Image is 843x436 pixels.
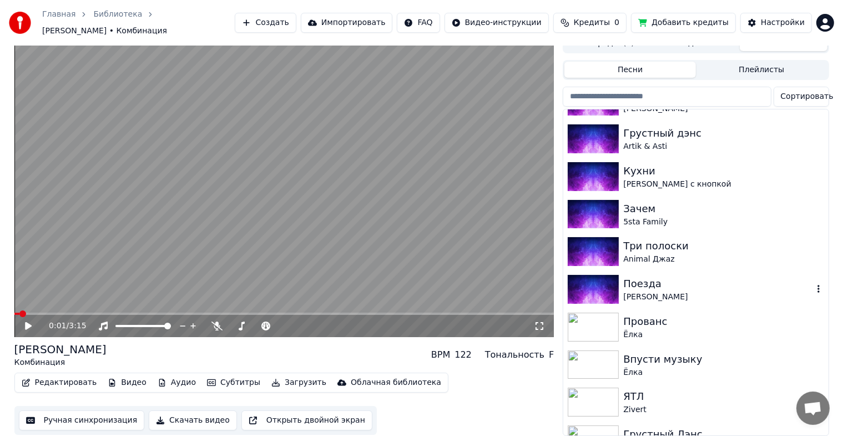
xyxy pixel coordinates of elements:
[796,392,830,425] a: Открытый чат
[623,292,812,303] div: [PERSON_NAME]
[623,404,824,415] div: Zivert
[42,9,75,20] a: Главная
[42,26,167,37] span: [PERSON_NAME] • Комбинация
[623,254,824,265] div: Animal Джаz
[631,13,736,33] button: Добавить кредиты
[623,179,824,190] div: [PERSON_NAME] с кнопкой
[49,320,66,332] span: 0:01
[103,375,151,390] button: Видео
[49,320,75,332] div: /
[564,62,696,78] button: Песни
[42,9,235,37] nav: breadcrumb
[455,348,472,362] div: 122
[17,375,102,390] button: Редактировать
[485,348,544,362] div: Тональность
[740,13,812,33] button: Настройки
[241,410,372,430] button: Открыть двойной экран
[623,352,824,367] div: Впусти музыку
[93,9,142,20] a: Библиотека
[267,375,331,390] button: Загрузить
[69,320,86,332] span: 3:15
[203,375,265,390] button: Субтитры
[696,62,827,78] button: Плейлисты
[14,357,107,368] div: Комбинация
[149,410,237,430] button: Скачать видео
[351,377,441,388] div: Облачная библиотека
[623,276,812,292] div: Поезда
[623,141,824,152] div: Artik & Asti
[623,163,824,179] div: Кухни
[19,410,145,430] button: Ручная синхронизация
[623,201,824,217] div: Зачем
[431,348,450,362] div: BPM
[614,17,619,28] span: 0
[623,238,824,254] div: Три полоски
[549,348,554,362] div: F
[553,13,627,33] button: Кредиты0
[623,103,824,114] div: [PERSON_NAME]
[9,12,31,34] img: youka
[623,329,824,340] div: Ёлка
[301,13,393,33] button: Импортировать
[397,13,440,33] button: FAQ
[761,17,805,28] div: Настройки
[14,342,107,357] div: [PERSON_NAME]
[235,13,296,33] button: Создать
[623,217,824,228] div: 5sta Family
[623,389,824,404] div: ЯТЛ
[623,126,824,141] div: Грустный дэнс
[574,17,610,28] span: Кредиты
[445,13,549,33] button: Видео-инструкции
[153,375,200,390] button: Аудио
[623,314,824,329] div: Прованс
[781,91,834,102] span: Сортировать
[623,367,824,378] div: Ёлка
